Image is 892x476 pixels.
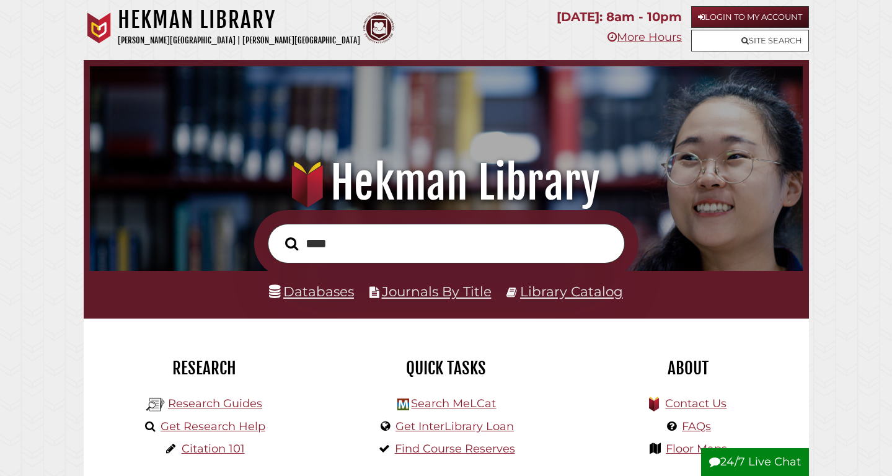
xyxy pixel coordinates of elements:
a: Journals By Title [382,283,492,299]
a: Find Course Reserves [395,442,515,456]
h1: Hekman Library [118,6,360,33]
img: Hekman Library Logo [397,399,409,410]
i: Search [285,236,298,250]
a: Databases [269,283,354,299]
a: Research Guides [168,397,262,410]
a: Get Research Help [161,420,265,433]
a: Library Catalog [520,283,623,299]
a: Citation 101 [182,442,245,456]
a: Site Search [691,30,809,51]
a: Get InterLibrary Loan [395,420,514,433]
a: Contact Us [665,397,726,410]
a: More Hours [607,30,682,44]
img: Calvin Theological Seminary [363,12,394,43]
a: Login to My Account [691,6,809,28]
h2: About [576,358,800,379]
p: [DATE]: 8am - 10pm [557,6,682,28]
h2: Research [93,358,316,379]
button: Search [279,234,304,254]
img: Calvin University [84,12,115,43]
h2: Quick Tasks [335,358,558,379]
a: Floor Maps [666,442,727,456]
img: Hekman Library Logo [146,395,165,414]
a: FAQs [682,420,711,433]
p: [PERSON_NAME][GEOGRAPHIC_DATA] | [PERSON_NAME][GEOGRAPHIC_DATA] [118,33,360,48]
h1: Hekman Library [103,156,789,210]
a: Search MeLCat [411,397,496,410]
